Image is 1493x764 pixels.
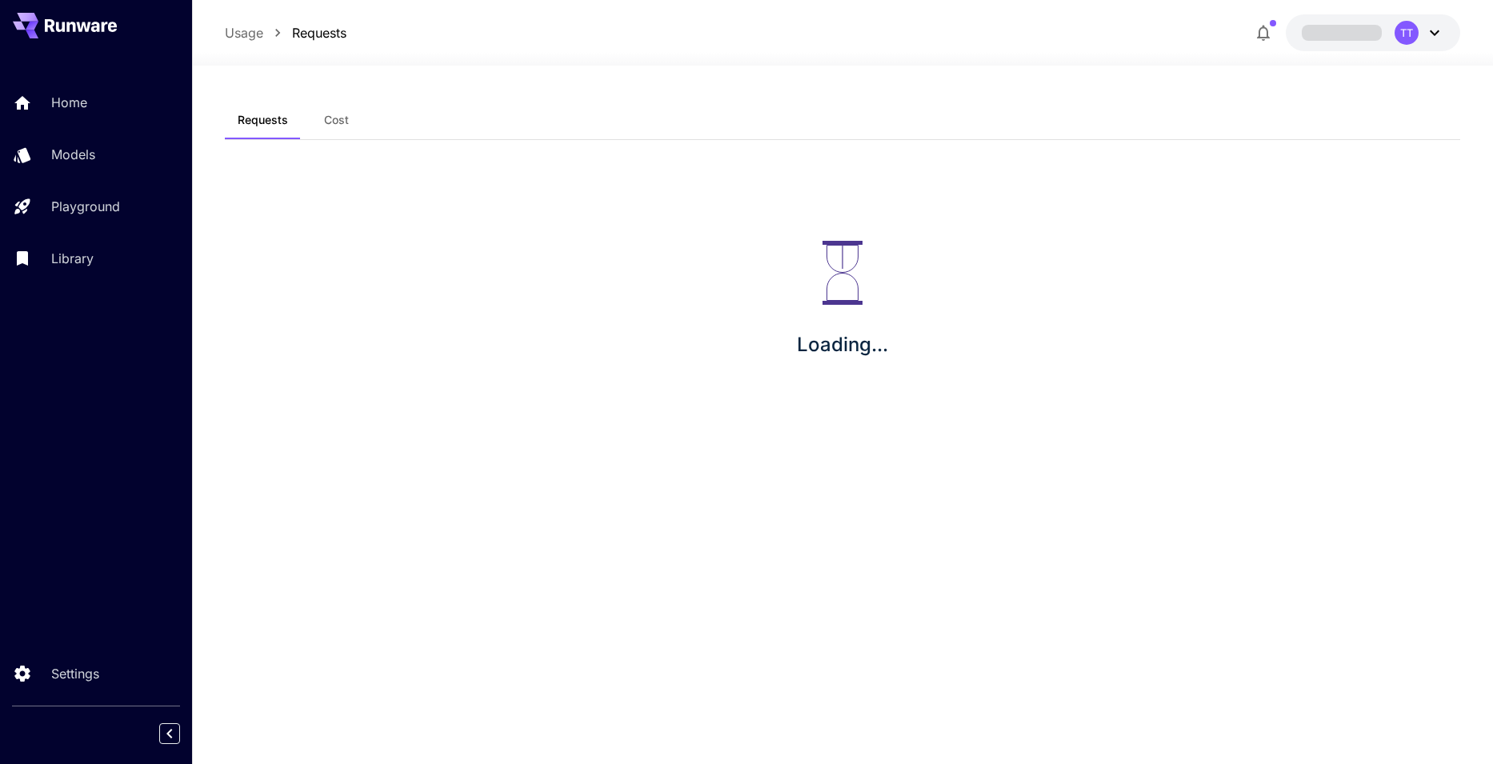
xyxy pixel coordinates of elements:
p: Playground [51,197,120,216]
p: Loading... [797,330,888,359]
a: Requests [292,23,346,42]
nav: breadcrumb [225,23,346,42]
span: Cost [324,113,349,127]
a: Usage [225,23,263,42]
div: Collapse sidebar [171,719,192,748]
button: TT [1286,14,1460,51]
p: Models [51,145,95,164]
p: Home [51,93,87,112]
button: Collapse sidebar [159,723,180,744]
span: Requests [238,113,288,127]
p: Settings [51,664,99,683]
p: Library [51,249,94,268]
div: TT [1395,21,1419,45]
